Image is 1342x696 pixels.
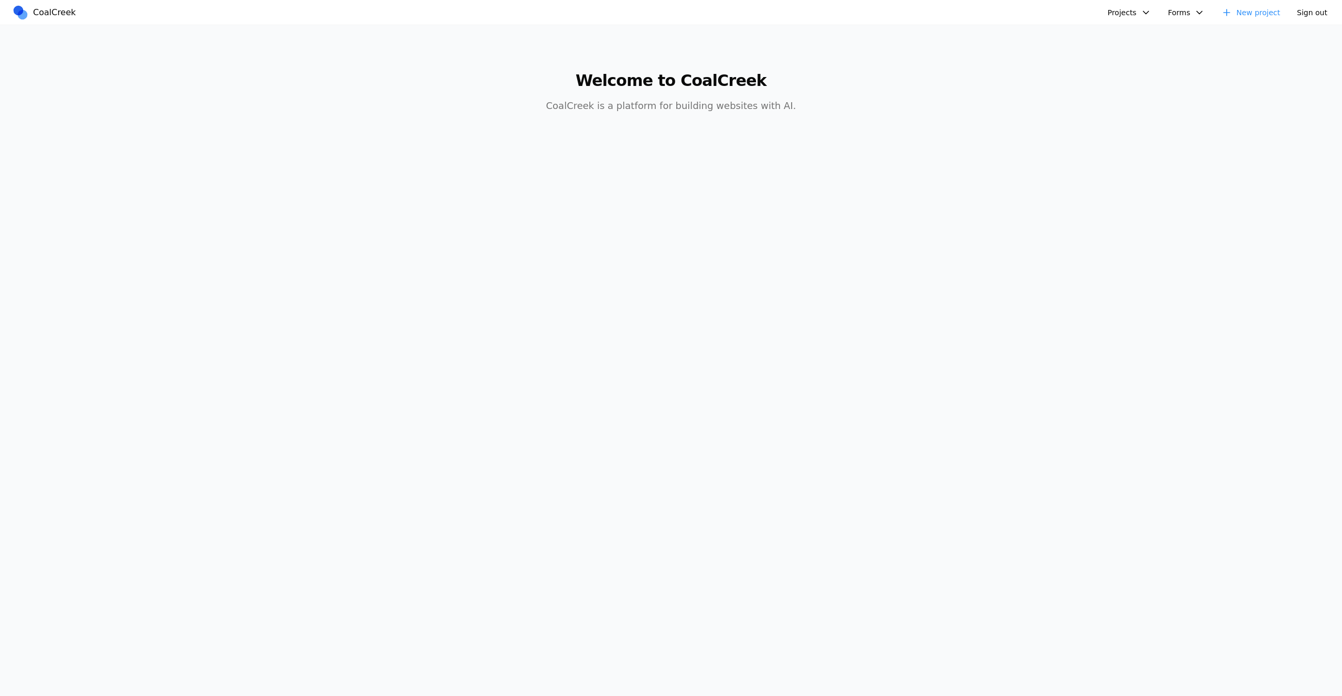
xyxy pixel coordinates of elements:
a: New project [1215,5,1286,20]
p: CoalCreek is a platform for building websites with AI. [470,99,872,113]
button: Forms [1162,5,1211,20]
button: Sign out [1291,5,1334,20]
a: CoalCreek [12,5,80,20]
h1: Welcome to CoalCreek [470,71,872,90]
button: Projects [1101,5,1157,20]
span: CoalCreek [33,6,76,19]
